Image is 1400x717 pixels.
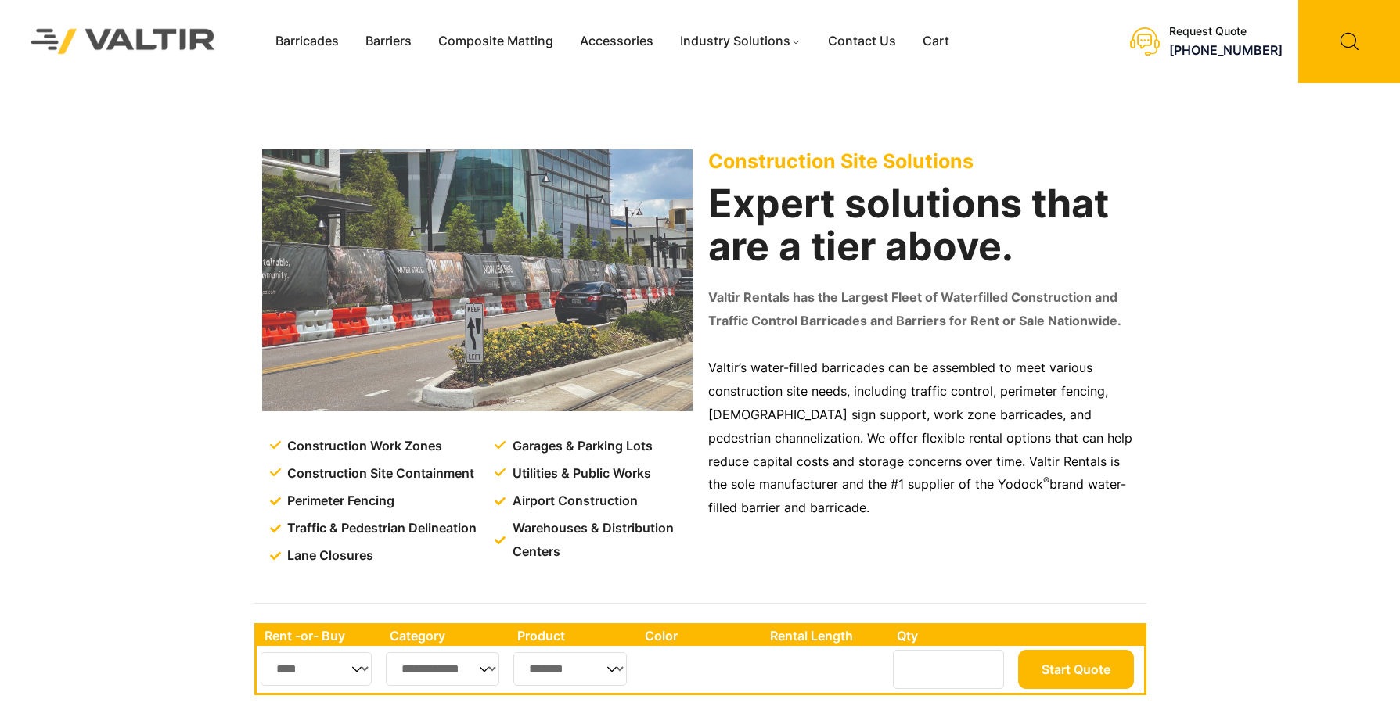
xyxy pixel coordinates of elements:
[283,462,474,486] span: Construction Site Containment
[708,357,1139,520] p: Valtir’s water-filled barricades can be assembled to meet various construction site needs, includ...
[509,435,653,458] span: Garages & Parking Lots
[667,30,815,53] a: Industry Solutions
[283,544,373,568] span: Lane Closures
[708,182,1139,268] h2: Expert solutions that are a tier above.
[1018,650,1134,689] button: Start Quote
[1043,475,1049,486] sup: ®
[509,517,696,564] span: Warehouses & Distribution Centers
[1169,25,1283,38] div: Request Quote
[425,30,567,53] a: Composite Matting
[12,9,235,73] img: Valtir Rentals
[1169,42,1283,58] a: [PHONE_NUMBER]
[283,489,394,513] span: Perimeter Fencing
[708,149,1139,173] p: Construction Site Solutions
[567,30,667,53] a: Accessories
[637,626,763,646] th: Color
[283,435,442,458] span: Construction Work Zones
[283,517,477,540] span: Traffic & Pedestrian Delineation
[708,286,1139,333] p: Valtir Rentals has the Largest Fleet of Waterfilled Construction and Traffic Control Barricades a...
[509,489,638,513] span: Airport Construction
[889,626,1013,646] th: Qty
[382,626,510,646] th: Category
[262,30,352,53] a: Barricades
[762,626,889,646] th: Rental Length
[909,30,963,53] a: Cart
[815,30,909,53] a: Contact Us
[509,626,637,646] th: Product
[257,626,382,646] th: Rent -or- Buy
[352,30,425,53] a: Barriers
[509,462,651,486] span: Utilities & Public Works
